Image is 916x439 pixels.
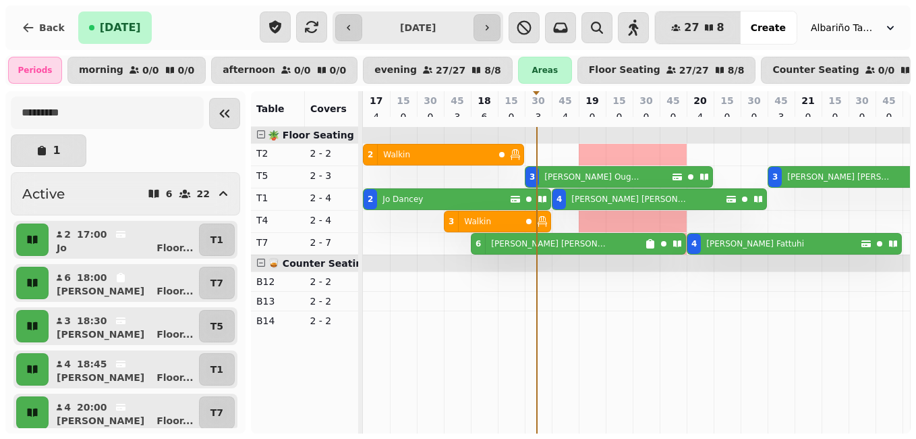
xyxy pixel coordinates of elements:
[256,236,299,249] p: T7
[772,65,859,76] p: Counter Seating
[776,110,786,124] p: 3
[371,110,382,124] p: 4
[294,66,311,75] p: 0 / 0
[884,110,894,124] p: 0
[51,267,196,299] button: 618:00[PERSON_NAME]Floor...
[77,271,107,284] p: 18:00
[256,169,299,182] p: T5
[100,22,141,33] span: [DATE]
[199,310,235,342] button: T5
[666,94,679,107] p: 45
[449,216,454,227] div: 3
[256,294,299,308] p: B13
[398,110,409,124] p: 0
[801,94,814,107] p: 21
[78,11,152,44] button: [DATE]
[51,353,196,386] button: 418:45[PERSON_NAME]Floor...
[310,213,353,227] p: 2 - 4
[79,65,123,76] p: morning
[11,11,76,44] button: Back
[772,172,778,182] div: 3
[223,65,275,76] p: afternoon
[747,94,760,107] p: 30
[142,66,159,75] p: 0 / 0
[256,103,285,114] span: Table
[878,66,895,75] p: 0 / 0
[268,130,354,140] span: 🪴 Floor Seating
[491,238,607,249] p: [PERSON_NAME] [PERSON_NAME]
[717,22,724,33] span: 8
[639,94,652,107] p: 30
[256,213,299,227] p: T4
[57,414,144,428] p: [PERSON_NAME]
[310,103,347,114] span: Covers
[479,110,490,124] p: 6
[425,110,436,124] p: 0
[210,233,223,247] p: T1
[57,284,144,298] p: [PERSON_NAME]
[774,94,787,107] p: 45
[451,94,463,107] p: 45
[197,189,210,199] p: 22
[684,22,699,33] span: 27
[310,275,353,288] p: 2 - 2
[77,357,107,371] p: 18:45
[830,110,840,124] p: 0
[478,94,490,107] p: 18
[156,414,193,428] p: Floor ...
[382,194,423,205] p: Jo Dancey
[310,294,353,308] p: 2 - 2
[57,371,144,384] p: [PERSON_NAME]
[363,57,513,84] button: evening27/278/8
[11,134,86,167] button: 1
[199,267,235,299] button: T7
[556,194,562,205] div: 4
[268,258,369,269] span: 🥃 Counter Seating
[720,94,733,107] p: 15
[63,271,71,284] p: 6
[51,310,196,342] button: 318:30[PERSON_NAME]Floor...
[424,94,436,107] p: 30
[587,110,598,124] p: 0
[518,57,572,84] div: Areas
[533,110,544,124] p: 3
[256,191,299,205] p: T1
[156,328,193,341] p: Floor ...
[63,357,71,371] p: 4
[803,110,813,124] p: 0
[691,238,697,249] div: 4
[612,94,625,107] p: 15
[803,16,905,40] button: Albariño Tapas
[532,94,544,107] p: 30
[728,66,745,75] p: 8 / 8
[722,110,733,124] p: 0
[506,110,517,124] p: 0
[828,94,841,107] p: 15
[256,147,299,160] p: T2
[8,57,62,84] div: Periods
[156,241,193,255] p: Floor ...
[256,314,299,328] p: B14
[505,94,517,107] p: 15
[199,224,235,256] button: T1
[655,11,740,44] button: 278
[882,94,895,107] p: 45
[544,172,641,182] p: [PERSON_NAME] Ougham
[166,189,173,199] p: 6
[330,66,347,75] p: 0 / 0
[368,149,373,160] div: 2
[476,238,481,249] div: 6
[740,11,797,44] button: Create
[811,21,878,34] span: Albariño Tapas
[559,94,571,107] p: 45
[210,406,223,419] p: T7
[22,184,65,203] h2: Active
[310,236,353,249] p: 2 - 7
[57,241,67,255] p: Jo
[77,228,107,241] p: 17:00
[210,363,223,376] p: T1
[577,57,756,84] button: Floor Seating27/278/8
[706,238,804,249] p: [PERSON_NAME] Fattuhi
[368,194,373,205] div: 2
[209,98,240,129] button: Collapse sidebar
